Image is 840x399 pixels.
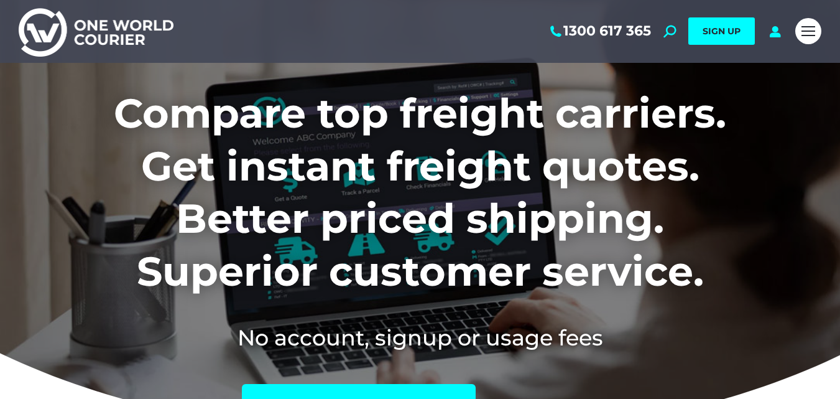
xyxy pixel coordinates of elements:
img: One World Courier [19,6,173,57]
a: SIGN UP [688,17,755,45]
a: Mobile menu icon [795,18,821,44]
h1: Compare top freight carriers. Get instant freight quotes. Better priced shipping. Superior custom... [32,87,808,298]
span: SIGN UP [703,26,741,37]
h2: No account, signup or usage fees [32,322,808,353]
a: 1300 617 365 [548,23,651,39]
